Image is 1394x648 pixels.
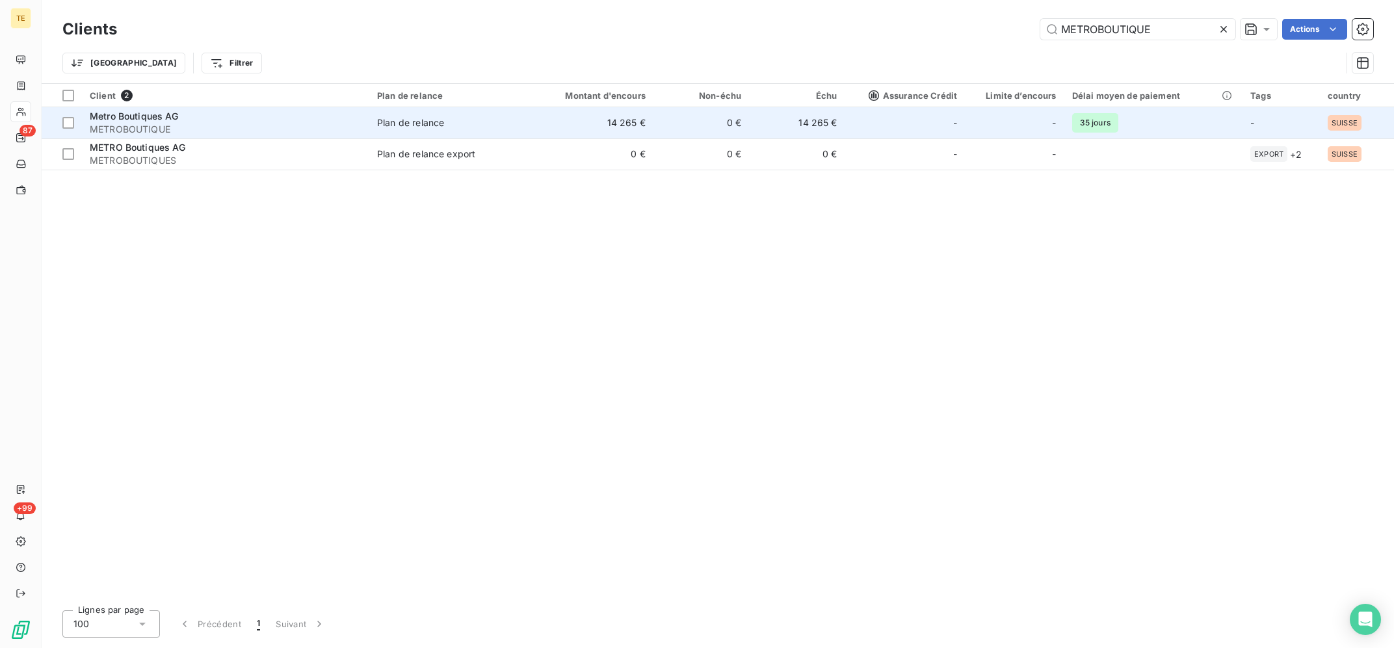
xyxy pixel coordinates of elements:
button: Actions [1282,19,1347,40]
div: Plan de relance [377,116,444,129]
td: 14 265 € [749,107,845,138]
span: METROBOUTIQUE [90,123,362,136]
h3: Clients [62,18,117,41]
div: Limite d’encours [973,90,1056,101]
span: + 2 [1290,148,1302,161]
div: Open Intercom Messenger [1350,604,1381,635]
span: SUISSE [1332,119,1358,127]
span: 1 [257,617,260,630]
td: 0 € [525,138,653,170]
button: Précédent [170,610,249,638]
div: Délai moyen de paiement [1072,90,1235,101]
span: Client [90,90,116,101]
td: 0 € [749,138,845,170]
span: Metro Boutiques AG [90,110,178,122]
button: Suivant [268,610,334,638]
span: Assurance Crédit [869,90,957,101]
button: [GEOGRAPHIC_DATA] [62,53,185,73]
span: METRO Boutiques AG [90,142,185,153]
td: 0 € [653,138,749,170]
span: 35 jours [1072,113,1118,133]
button: 1 [249,610,268,638]
div: Tags [1250,90,1312,101]
div: Montant d'encours [533,90,645,101]
div: Échu [757,90,837,101]
span: - [953,116,957,129]
span: - [1250,117,1254,128]
div: Plan de relance [377,90,517,101]
span: 100 [73,617,89,630]
span: 87 [20,125,36,136]
div: Non-échu [661,90,741,101]
span: - [1052,148,1056,161]
div: Plan de relance export [377,148,475,161]
div: country [1328,90,1386,101]
td: 0 € [653,107,749,138]
span: METROBOUTIQUES [90,154,362,167]
td: 14 265 € [525,107,653,138]
button: Filtrer [202,53,261,73]
span: EXPORT [1254,150,1283,158]
img: Logo LeanPay [10,619,31,640]
span: - [1052,116,1056,129]
span: SUISSE [1332,150,1358,158]
div: TE [10,8,31,29]
input: Rechercher [1040,19,1235,40]
span: +99 [14,502,36,514]
span: 2 [121,90,133,101]
span: - [953,148,957,161]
